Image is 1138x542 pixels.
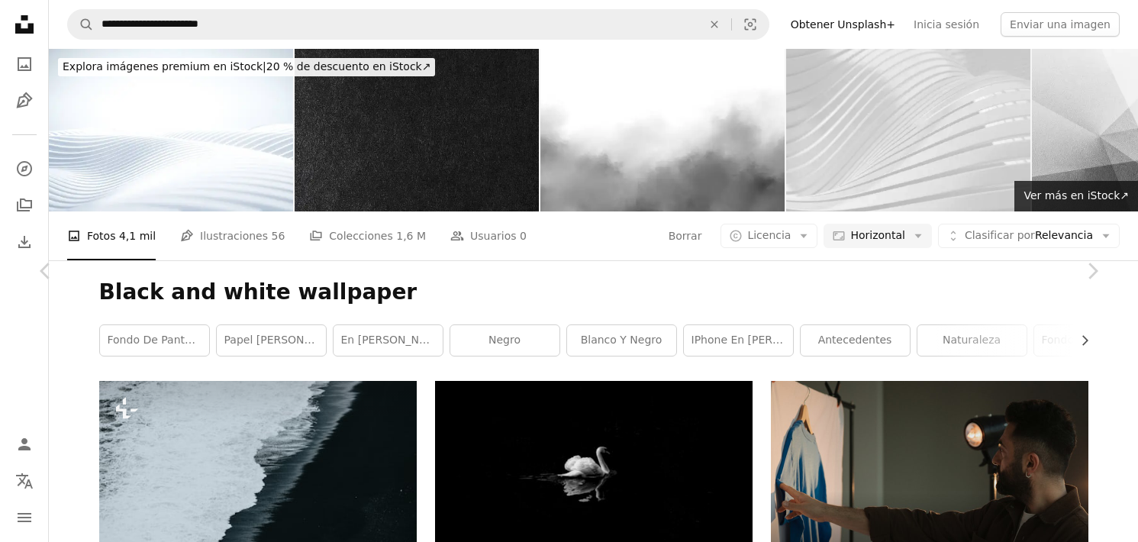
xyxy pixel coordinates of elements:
a: Explorar [9,153,40,184]
button: Enviar una imagen [1001,12,1120,37]
a: Siguiente [1046,198,1138,344]
span: Relevancia [965,228,1093,244]
span: Clasificar por [965,229,1035,241]
button: Borrar [668,224,703,248]
form: Encuentra imágenes en todo el sitio [67,9,769,40]
img: 3D render fondo de onda de rayas blancas [49,49,293,211]
a: Explora imágenes premium en iStock|20 % de descuento en iStock↗ [49,49,444,85]
a: Fotos [9,49,40,79]
h1: Black and white wallpaper [99,279,1088,306]
a: Inicia sesión [904,12,988,37]
button: Horizontal [824,224,931,248]
a: cisne mudo en fotografía con poca luz [435,465,753,479]
a: Una persona montando una tabla de surf en una playa cubierta de olas [99,479,417,493]
a: papel [PERSON_NAME] negro [217,325,326,356]
div: 20 % de descuento en iStock ↗ [58,58,435,76]
span: Ver más en iStock ↗ [1024,189,1129,202]
a: Obtener Unsplash+ [782,12,904,37]
a: Ilustraciones [9,85,40,116]
a: antecedentes [801,325,910,356]
img: Olas. Fondo blanco abstracto. [786,49,1030,211]
a: iPhone en [PERSON_NAME] y negro [684,325,793,356]
button: Clasificar porRelevancia [938,224,1120,248]
span: Licencia [747,229,791,241]
a: fondo de pantalla [100,325,209,356]
a: Ilustraciones 56 [180,211,285,260]
span: Explora imágenes premium en iStock | [63,60,266,73]
a: Iniciar sesión / Registrarse [9,429,40,460]
button: Idioma [9,466,40,496]
img: Black paper texture [295,49,539,211]
a: Usuarios 0 [450,211,527,260]
a: en [PERSON_NAME] y negro [334,325,443,356]
span: Horizontal [850,228,904,244]
button: Licencia [721,224,817,248]
a: Ver más en iStock↗ [1014,181,1138,211]
span: 1,6 M [396,227,426,244]
a: Colecciones [9,190,40,221]
a: naturaleza [917,325,1027,356]
a: Blanco y negro [567,325,676,356]
button: Menú [9,502,40,533]
button: Borrar [698,10,731,39]
button: Búsqueda visual [732,10,769,39]
span: 0 [520,227,527,244]
a: negro [450,325,559,356]
img: Humo sobre blanco para un fondo [540,49,785,211]
button: Buscar en Unsplash [68,10,94,39]
a: Colecciones 1,6 M [309,211,426,260]
span: 56 [271,227,285,244]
